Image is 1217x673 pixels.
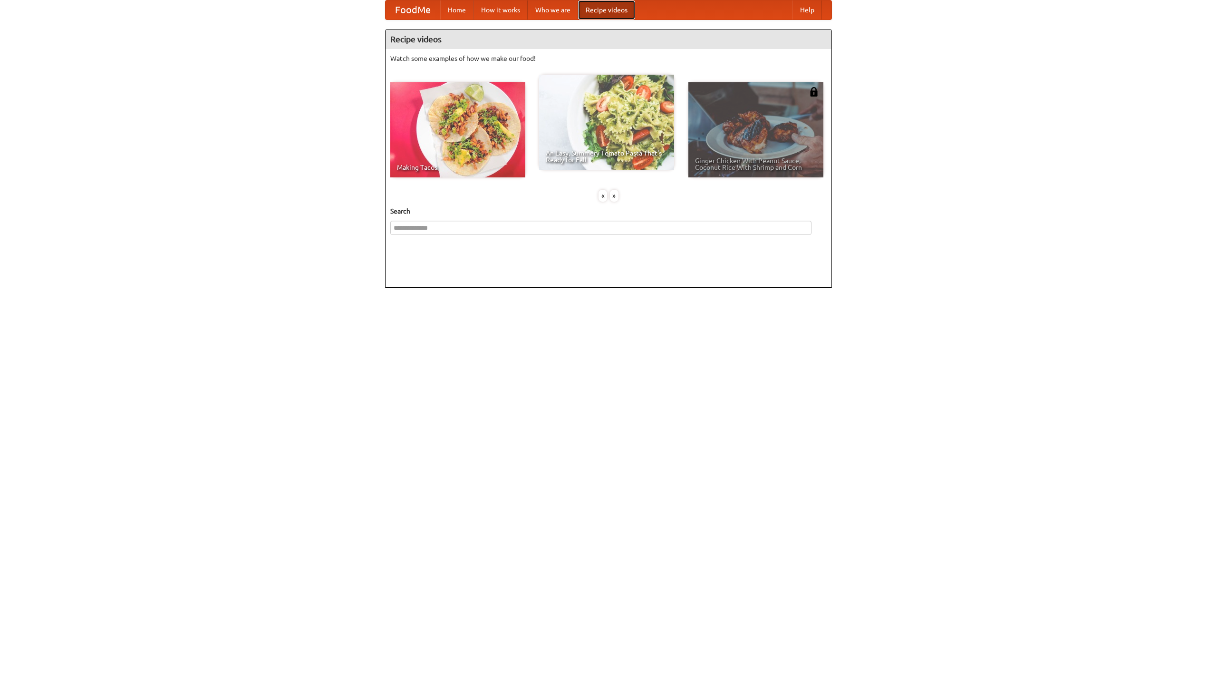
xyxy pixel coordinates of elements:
a: Help [792,0,822,20]
span: Making Tacos [397,164,519,171]
a: An Easy, Summery Tomato Pasta That's Ready for Fall [539,75,674,170]
a: Who we are [528,0,578,20]
span: An Easy, Summery Tomato Pasta That's Ready for Fall [546,150,667,163]
a: Recipe videos [578,0,635,20]
img: 483408.png [809,87,819,97]
a: FoodMe [386,0,440,20]
a: Making Tacos [390,82,525,177]
a: How it works [473,0,528,20]
a: Home [440,0,473,20]
h5: Search [390,206,827,216]
h4: Recipe videos [386,30,831,49]
p: Watch some examples of how we make our food! [390,54,827,63]
div: » [610,190,618,202]
div: « [599,190,607,202]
